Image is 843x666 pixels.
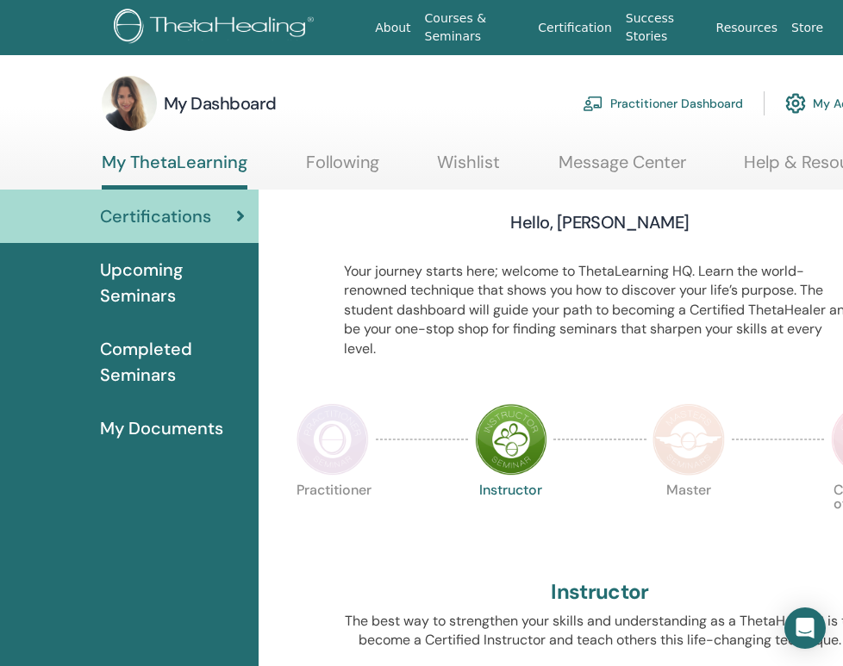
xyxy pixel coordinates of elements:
[583,84,743,122] a: Practitioner Dashboard
[619,3,709,53] a: Success Stories
[784,607,826,649] div: Open Intercom Messenger
[475,403,547,476] img: Instructor
[102,152,247,190] a: My ThetaLearning
[583,96,603,111] img: chalkboard-teacher.svg
[551,580,649,605] h2: Instructor
[559,152,686,185] a: Message Center
[418,3,532,53] a: Courses & Seminars
[100,336,245,388] span: Completed Seminars
[784,12,830,44] a: Store
[653,403,725,476] img: Master
[653,483,725,556] p: Master
[100,203,211,229] span: Certifications
[709,12,785,44] a: Resources
[100,257,245,308] span: Upcoming Seminars
[297,403,369,476] img: Practitioner
[510,210,689,234] h3: Hello, [PERSON_NAME]
[306,152,379,185] a: Following
[368,12,417,44] a: About
[531,12,618,44] a: Certification
[102,76,157,131] img: default.jpg
[475,483,547,556] p: Instructor
[114,9,320,47] img: logo.png
[437,152,500,185] a: Wishlist
[100,415,223,441] span: My Documents
[785,89,806,118] img: cog.svg
[164,91,277,115] h3: My Dashboard
[297,483,369,556] p: Practitioner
